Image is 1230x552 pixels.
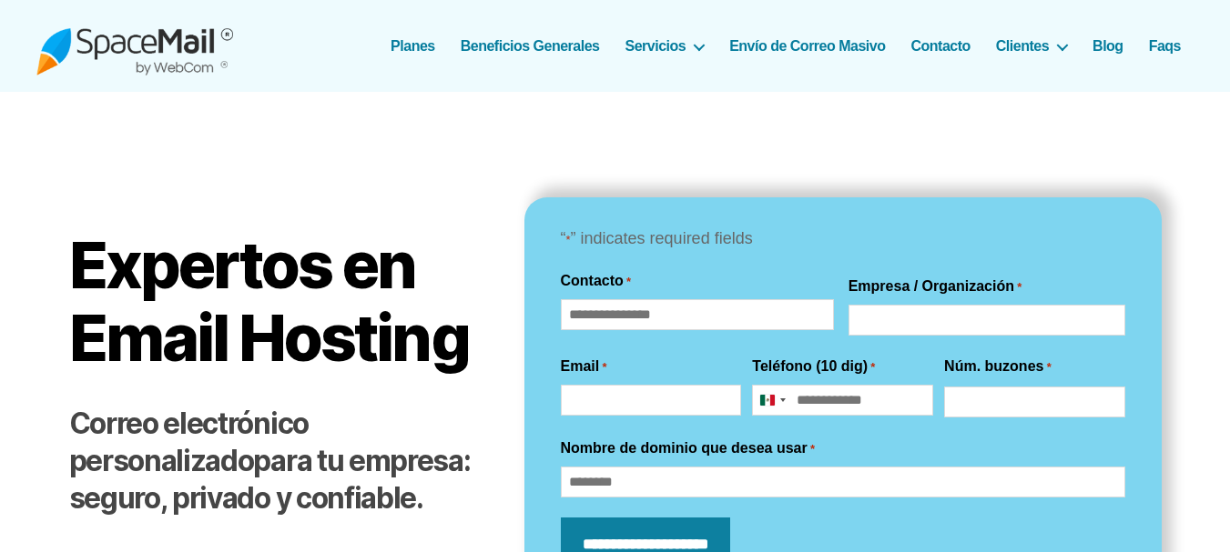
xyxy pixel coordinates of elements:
[391,37,435,55] a: Planes
[69,406,309,478] strong: Correo electrónico personalizado
[625,37,705,55] a: Servicios
[69,406,488,517] h2: para tu empresa: seguro, privado y confiable.
[1149,37,1181,55] a: Faqs
[1093,37,1123,55] a: Blog
[561,270,632,292] legend: Contacto
[561,356,607,377] label: Email
[752,356,875,377] label: Teléfono (10 dig)
[561,437,815,459] label: Nombre de dominio que desea usar
[729,37,885,55] a: Envío de Correo Masivo
[69,229,488,374] h1: Expertos en Email Hosting
[561,225,1125,254] p: “ ” indicates required fields
[996,37,1067,55] a: Clientes
[910,37,970,55] a: Contacto
[461,37,600,55] a: Beneficios Generales
[36,16,233,75] img: Spacemail
[401,37,1194,55] nav: Horizontal
[849,276,1022,297] label: Empresa / Organización
[753,386,791,415] button: Selected country
[944,356,1052,377] label: Núm. buzones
